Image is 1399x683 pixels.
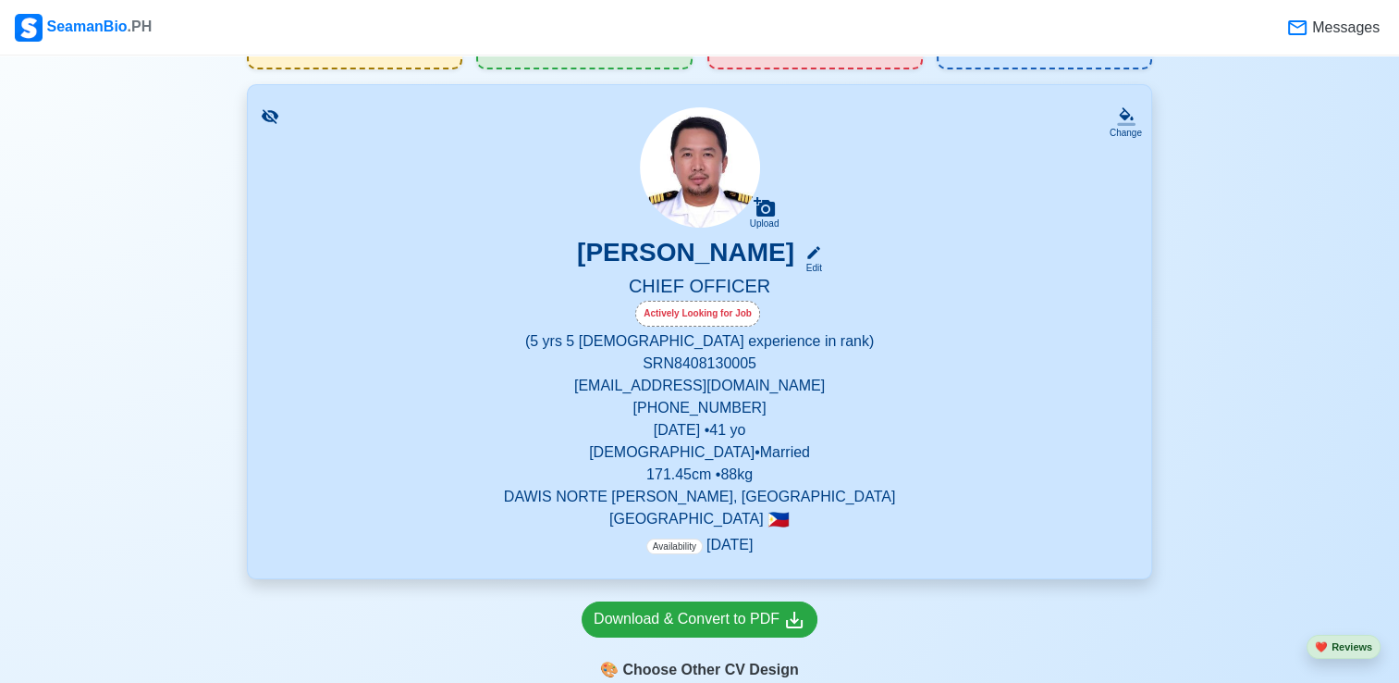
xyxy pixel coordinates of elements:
[798,261,822,275] div: Edit
[270,353,1129,375] p: SRN 8408130005
[15,14,152,42] div: SeamanBio
[270,508,1129,530] p: [GEOGRAPHIC_DATA]
[1307,635,1381,660] button: heartReviews
[1308,17,1380,39] span: Messages
[646,539,703,554] span: Availability
[270,375,1129,397] p: [EMAIL_ADDRESS][DOMAIN_NAME]
[767,511,790,528] span: 🇵🇭
[635,301,760,327] div: Actively Looking for Job
[270,397,1129,419] p: [PHONE_NUMBER]
[270,330,1129,353] p: (5 yrs 5 [DEMOGRAPHIC_DATA] experience in rank)
[128,19,153,34] span: .PH
[270,275,1129,301] h5: CHIEF OFFICER
[646,534,753,556] p: [DATE]
[600,659,619,681] span: paint
[15,14,43,42] img: Logo
[1110,126,1142,140] div: Change
[582,602,817,638] a: Download & Convert to PDF
[594,608,805,631] div: Download & Convert to PDF
[270,464,1129,486] p: 171.45 cm • 88 kg
[270,486,1129,508] p: DAWIS NORTE [PERSON_NAME], [GEOGRAPHIC_DATA]
[270,441,1129,464] p: [DEMOGRAPHIC_DATA] • Married
[750,218,779,230] div: Upload
[270,419,1129,441] p: [DATE] • 41 yo
[577,237,794,275] h3: [PERSON_NAME]
[1315,641,1328,652] span: heart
